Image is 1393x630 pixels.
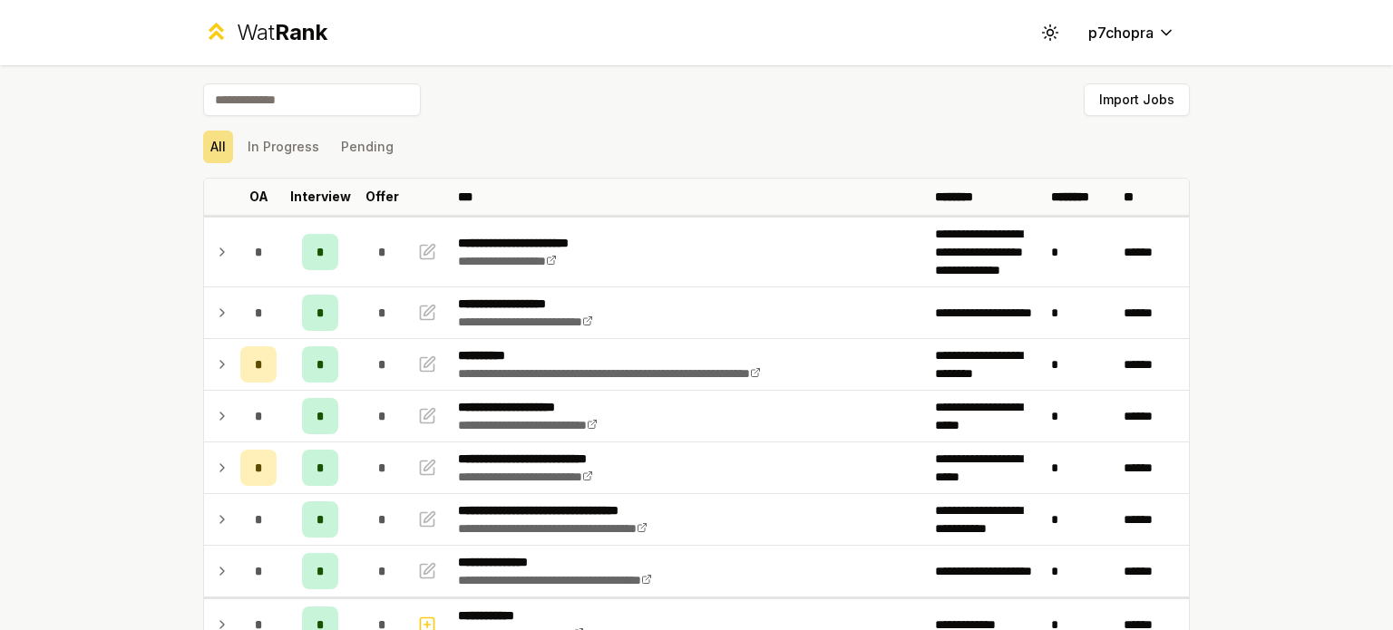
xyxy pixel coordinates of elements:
p: OA [249,188,268,206]
div: Wat [237,18,327,47]
span: p7chopra [1088,22,1154,44]
button: Import Jobs [1084,83,1190,116]
button: All [203,131,233,163]
p: Interview [290,188,351,206]
button: p7chopra [1074,16,1190,49]
a: WatRank [203,18,327,47]
button: Pending [334,131,401,163]
button: In Progress [240,131,326,163]
p: Offer [365,188,399,206]
span: Rank [275,19,327,45]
